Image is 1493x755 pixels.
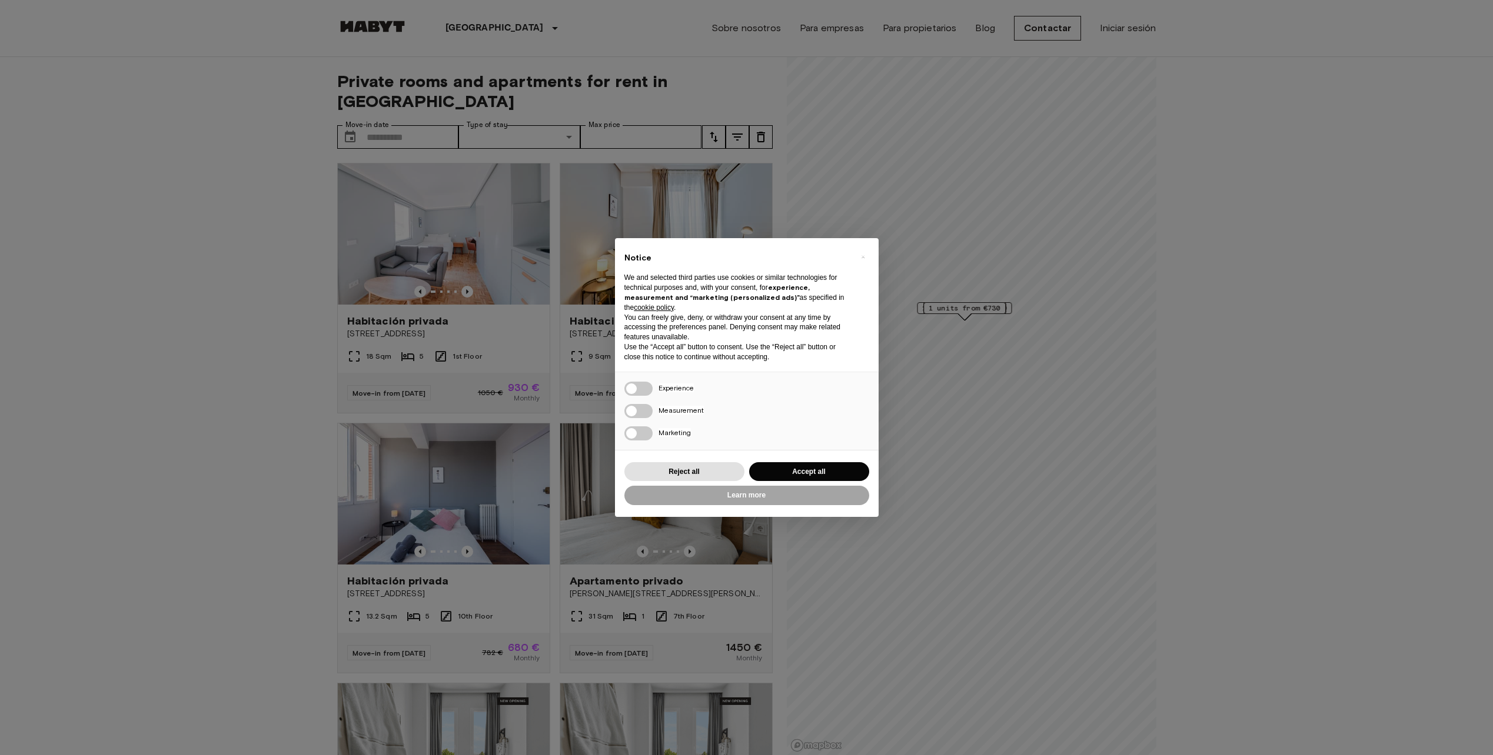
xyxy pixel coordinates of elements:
[624,342,850,362] p: Use the “Accept all” button to consent. Use the “Reject all” button or close this notice to conti...
[854,248,873,266] button: Close this notice
[624,252,850,264] h2: Notice
[624,313,850,342] p: You can freely give, deny, or withdraw your consent at any time by accessing the preferences pane...
[659,428,691,437] span: Marketing
[634,303,674,312] a: cookie policy
[659,406,704,415] span: Measurement
[749,462,869,482] button: Accept all
[624,486,869,505] button: Learn more
[624,273,850,312] p: We and selected third parties use cookies or similar technologies for technical purposes and, wit...
[659,383,694,392] span: Experience
[624,462,744,482] button: Reject all
[861,250,865,264] span: ×
[624,283,810,302] strong: experience, measurement and “marketing (personalized ads)”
